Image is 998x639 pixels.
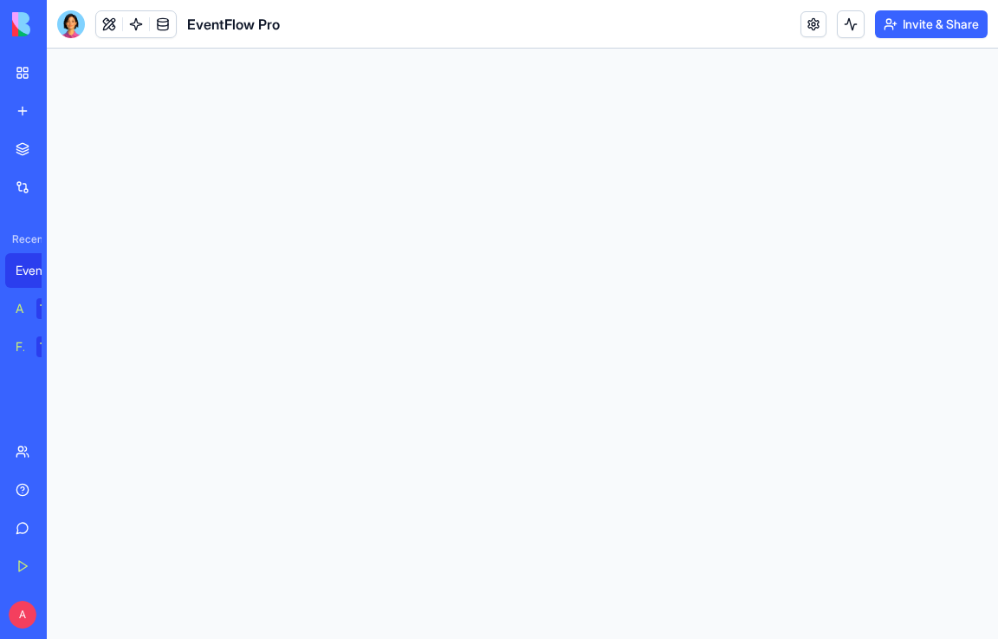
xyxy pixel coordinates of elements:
span: Recent [5,232,42,246]
a: EventFlow Pro [5,253,75,288]
div: AI Logo Generator [16,300,24,317]
div: TRY [36,298,64,319]
a: AI Logo GeneratorTRY [5,291,75,326]
div: Feedback Form [16,338,24,355]
span: EventFlow Pro [187,14,280,35]
span: A [9,601,36,629]
img: logo [12,12,120,36]
a: Feedback FormTRY [5,329,75,364]
div: EventFlow Pro [16,262,64,279]
div: TRY [36,336,64,357]
button: Invite & Share [875,10,988,38]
